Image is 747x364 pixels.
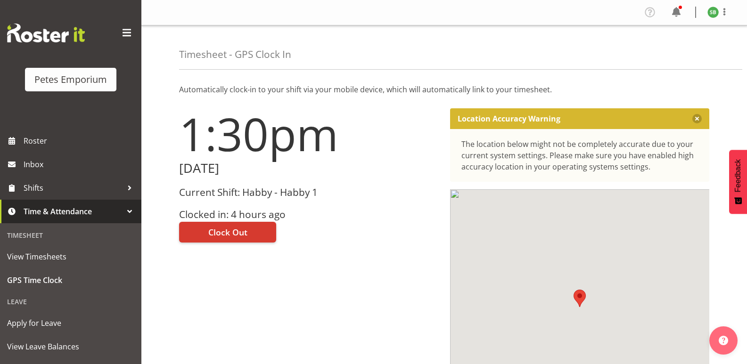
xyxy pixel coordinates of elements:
button: Close message [692,114,702,123]
h2: [DATE] [179,161,439,176]
p: Location Accuracy Warning [458,114,560,123]
img: stephanie-burden9828.jpg [707,7,719,18]
span: Inbox [24,157,137,171]
button: Feedback - Show survey [729,150,747,214]
h3: Clocked in: 4 hours ago [179,209,439,220]
span: View Leave Balances [7,340,134,354]
span: GPS Time Clock [7,273,134,287]
img: help-xxl-2.png [719,336,728,345]
span: Roster [24,134,137,148]
span: Feedback [734,159,742,192]
div: Timesheet [2,226,139,245]
h1: 1:30pm [179,108,439,159]
span: View Timesheets [7,250,134,264]
button: Clock Out [179,222,276,243]
span: Shifts [24,181,123,195]
img: Rosterit website logo [7,24,85,42]
a: Apply for Leave [2,311,139,335]
div: Leave [2,292,139,311]
p: Automatically clock-in to your shift via your mobile device, which will automatically link to you... [179,84,709,95]
h4: Timesheet - GPS Clock In [179,49,291,60]
h3: Current Shift: Habby - Habby 1 [179,187,439,198]
span: Clock Out [208,226,247,238]
div: The location below might not be completely accurate due to your current system settings. Please m... [461,138,698,172]
a: View Leave Balances [2,335,139,358]
a: View Timesheets [2,245,139,268]
a: GPS Time Clock [2,268,139,292]
div: Petes Emporium [34,73,107,87]
span: Apply for Leave [7,316,134,330]
span: Time & Attendance [24,204,123,218]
